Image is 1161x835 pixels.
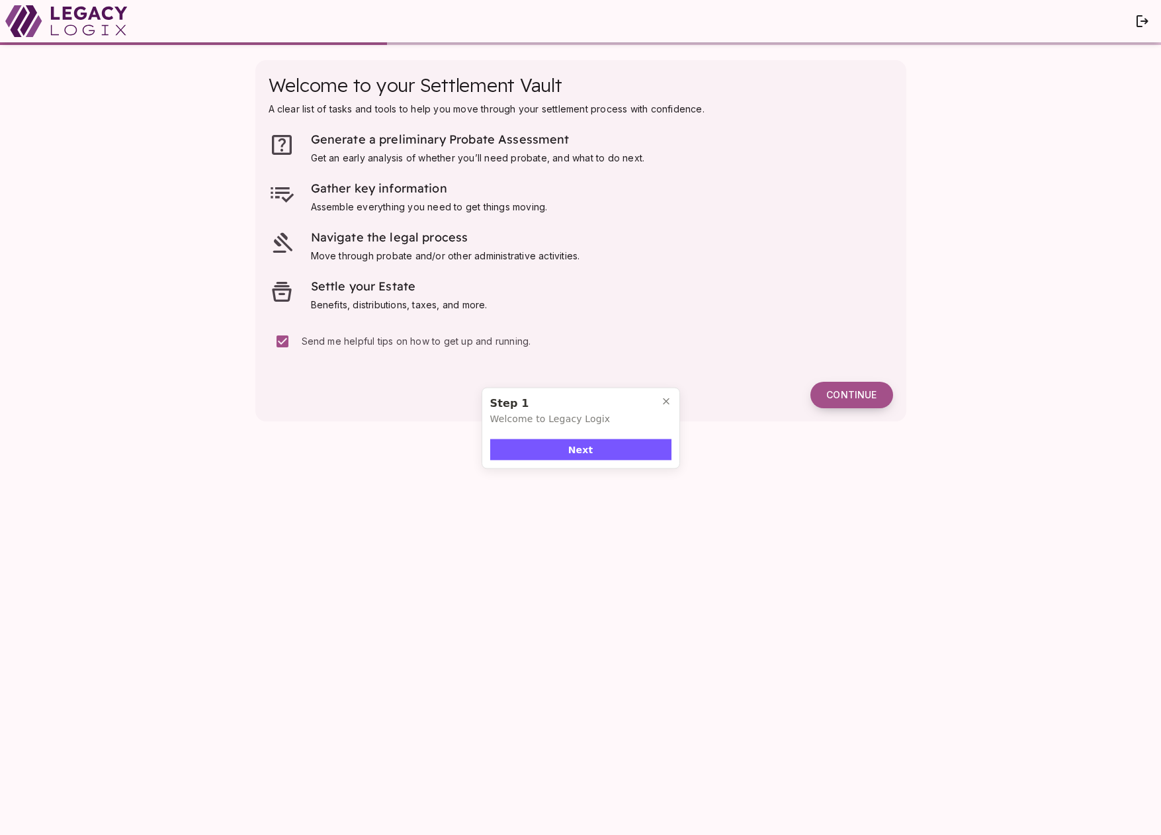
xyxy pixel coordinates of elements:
[826,389,877,401] span: Continue
[490,396,650,411] div: Step 1
[302,335,531,347] span: Send me helpful tips on how to get up and running.
[490,439,671,461] button: Next
[269,103,705,114] span: A clear list of tasks and tools to help you move through your settlement process with confidence.
[311,279,416,294] span: Settle your Estate
[311,230,468,245] span: Navigate the legal process
[311,299,488,310] span: Benefits, distributions, taxes, and more.
[311,250,580,261] span: Move through probate and/or other administrative activities.
[490,412,671,426] p: Welcome to Legacy Logix
[568,443,593,457] span: Next
[311,132,570,147] span: Generate a preliminary Probate Assessment
[810,382,892,408] button: Continue
[311,181,447,196] span: Gather key information
[656,391,677,412] button: Close popover
[311,152,645,163] span: Get an early analysis of whether you’ll need probate, and what to do next.
[311,201,548,212] span: Assemble everything you need to get things moving.
[269,73,562,97] span: Welcome to your Settlement Vault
